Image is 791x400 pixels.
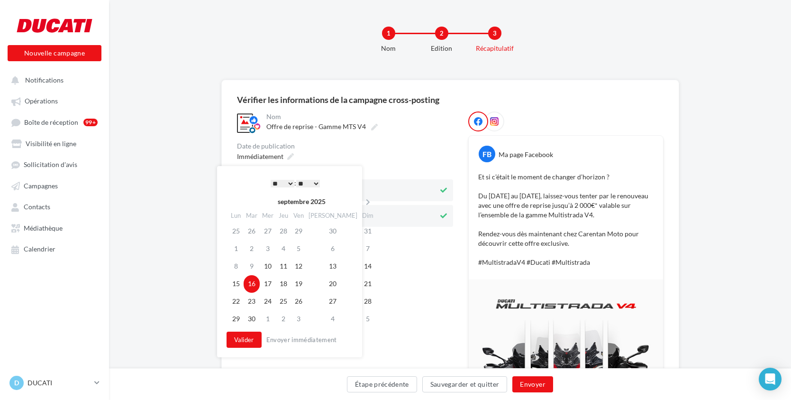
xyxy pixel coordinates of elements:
td: 25 [276,293,291,310]
th: Mar [244,209,260,223]
td: 5 [360,310,376,328]
div: 1 [382,27,395,40]
a: Calendrier [6,240,103,257]
td: 31 [360,223,376,240]
span: Offre de reprise - Gamme MTS V4 [266,122,366,130]
div: 99+ [83,119,98,126]
td: 10 [260,258,276,275]
div: Ma page Facebook [499,150,553,159]
td: 30 [244,310,260,328]
td: 21 [360,275,376,293]
a: Opérations [6,92,103,109]
td: 28 [360,293,376,310]
div: Vérifier les informations de la campagne cross-posting [237,95,439,104]
td: 4 [276,240,291,258]
td: 27 [260,223,276,240]
th: septembre 2025 [244,195,360,209]
td: 3 [291,310,306,328]
a: Boîte de réception99+ [6,113,103,131]
td: 3 [260,240,276,258]
td: 6 [306,240,360,258]
a: D DUCATI [8,374,101,392]
th: Dim [360,209,376,223]
td: 9 [244,258,260,275]
td: 8 [228,258,244,275]
td: 25 [228,223,244,240]
div: : [247,176,343,190]
span: Notifications [25,76,64,84]
td: 11 [276,258,291,275]
p: Et si c’était le moment de changer d’horizon ? Du [DATE] au [DATE], laissez-vous tenter par le re... [478,172,654,267]
td: 24 [260,293,276,310]
div: Date de publication [237,143,453,149]
div: 2 [435,27,448,40]
span: Contacts [24,203,50,211]
th: Lun [228,209,244,223]
th: [PERSON_NAME] [306,209,360,223]
button: Envoyer [512,376,553,392]
td: 26 [244,223,260,240]
a: Contacts [6,198,103,215]
span: Opérations [25,97,58,105]
td: 13 [306,258,360,275]
span: D [14,378,19,388]
span: Calendrier [24,245,55,253]
span: Immédiatement [237,152,283,160]
button: Nouvelle campagne [8,45,101,61]
td: 29 [291,223,306,240]
div: Nom [358,44,419,53]
th: Mer [260,209,276,223]
td: 30 [306,223,360,240]
td: 26 [291,293,306,310]
td: 20 [306,275,360,293]
td: 15 [228,275,244,293]
td: 4 [306,310,360,328]
td: 28 [276,223,291,240]
a: Sollicitation d'avis [6,156,103,173]
td: 14 [360,258,376,275]
button: Envoyer immédiatement [263,334,341,345]
td: 16 [244,275,260,293]
span: Sollicitation d'avis [24,161,77,169]
td: 27 [306,293,360,310]
td: 2 [276,310,291,328]
td: 7 [360,240,376,258]
span: Campagnes [24,182,58,190]
div: Nom [266,113,451,120]
div: Edition [411,44,472,53]
td: 22 [228,293,244,310]
button: Notifications [6,71,100,88]
td: 1 [260,310,276,328]
td: 12 [291,258,306,275]
p: DUCATI [27,378,91,388]
th: Jeu [276,209,291,223]
td: 29 [228,310,244,328]
a: Médiathèque [6,219,103,236]
span: Visibilité en ligne [26,140,76,148]
div: FB [479,146,495,162]
span: Médiathèque [24,224,63,232]
td: 23 [244,293,260,310]
a: Campagnes [6,177,103,194]
button: Étape précédente [347,376,417,392]
td: 17 [260,275,276,293]
a: Visibilité en ligne [6,135,103,152]
div: 3 [488,27,501,40]
td: 18 [276,275,291,293]
button: Valider [227,332,262,348]
button: Sauvegarder et quitter [422,376,508,392]
td: 2 [244,240,260,258]
td: 5 [291,240,306,258]
td: 1 [228,240,244,258]
div: Open Intercom Messenger [759,368,782,391]
th: Ven [291,209,306,223]
td: 19 [291,275,306,293]
div: Récapitulatif [464,44,525,53]
span: Boîte de réception [24,118,78,126]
